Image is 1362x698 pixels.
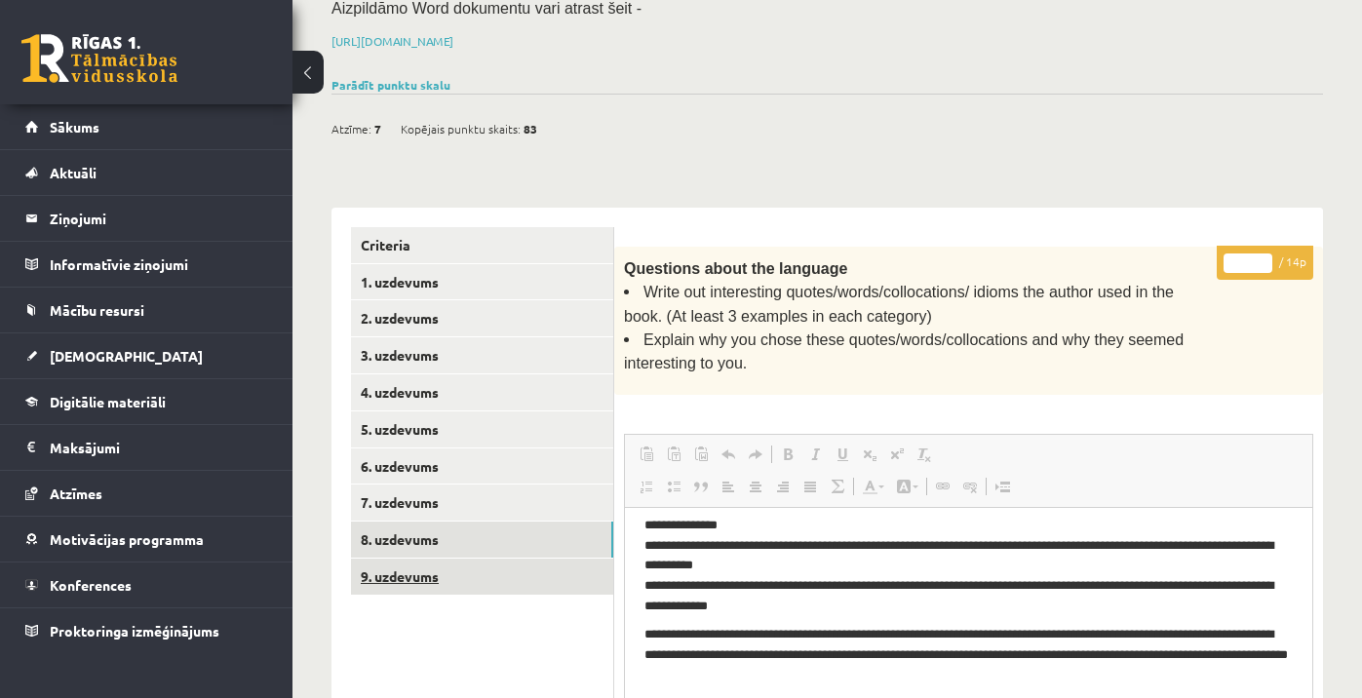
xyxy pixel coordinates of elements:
[25,333,268,378] a: [DEMOGRAPHIC_DATA]
[624,260,847,277] span: Questions about the language
[401,114,521,143] span: Kopējais punktu skaits:
[50,425,268,470] legend: Maksājumi
[50,485,102,502] span: Atzīmes
[25,288,268,332] a: Mācību resursi
[25,242,268,287] a: Informatīvie ziņojumi
[331,114,371,143] span: Atzīme:
[715,474,742,499] a: Align Left
[351,485,613,521] a: 7. uzdevums
[660,474,687,499] a: Insert/Remove Bulleted List
[715,442,742,467] a: Undo (⌘+Z)
[660,442,687,467] a: Paste as plain text (⌘+⌥+⇧+V)
[50,622,219,640] span: Proktoringa izmēģinājums
[890,474,924,499] a: Background Color
[351,448,613,485] a: 6. uzdevums
[25,471,268,516] a: Atzīmes
[21,34,177,83] a: Rīgas 1. Tālmācības vidusskola
[25,196,268,241] a: Ziņojumi
[351,337,613,373] a: 3. uzdevums
[50,530,204,548] span: Motivācijas programma
[687,442,715,467] a: Paste from Word
[25,517,268,562] a: Motivācijas programma
[883,442,911,467] a: Superscript
[351,559,613,595] a: 9. uzdevums
[50,118,99,136] span: Sākums
[524,114,537,143] span: 83
[25,608,268,653] a: Proktoringa izmēģinājums
[351,300,613,336] a: 2. uzdevums
[824,474,851,499] a: Math
[633,442,660,467] a: Paste (⌘+V)
[624,331,1184,371] span: Explain why you chose these quotes/words/collocations and why they seemed interesting to you.
[351,374,613,410] a: 4. uzdevums
[50,301,144,319] span: Mācību resursi
[50,196,268,241] legend: Ziņojumi
[774,442,801,467] a: Bold (⌘+B)
[742,442,769,467] a: Redo (⌘+Y)
[25,562,268,607] a: Konferences
[769,474,797,499] a: Align Right
[50,242,268,287] legend: Informatīvie ziņojumi
[929,474,956,499] a: Link (⌘+K)
[50,393,166,410] span: Digitālie materiāli
[633,474,660,499] a: Insert/Remove Numbered List
[50,347,203,365] span: [DEMOGRAPHIC_DATA]
[351,264,613,300] a: 1. uzdevums
[351,411,613,447] a: 5. uzdevums
[374,114,381,143] span: 7
[50,576,132,594] span: Konferences
[797,474,824,499] a: Justify
[25,425,268,470] a: Maksājumi
[1217,246,1313,280] p: / 14p
[331,77,450,93] a: Parādīt punktu skalu
[956,474,984,499] a: Unlink
[911,442,938,467] a: Remove Format
[25,150,268,195] a: Aktuāli
[351,522,613,558] a: 8. uzdevums
[25,104,268,149] a: Sākums
[989,474,1016,499] a: Insert Page Break for Printing
[856,442,883,467] a: Subscript
[742,474,769,499] a: Center
[801,442,829,467] a: Italic (⌘+I)
[331,33,453,49] a: [URL][DOMAIN_NAME]
[624,284,1174,324] span: Write out interesting quotes/words/collocations/ idioms the author used in the book. (At least 3 ...
[687,474,715,499] a: Block Quote
[351,227,613,263] a: Criteria
[856,474,890,499] a: Text Color
[50,164,97,181] span: Aktuāli
[829,442,856,467] a: Underline (⌘+U)
[25,379,268,424] a: Digitālie materiāli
